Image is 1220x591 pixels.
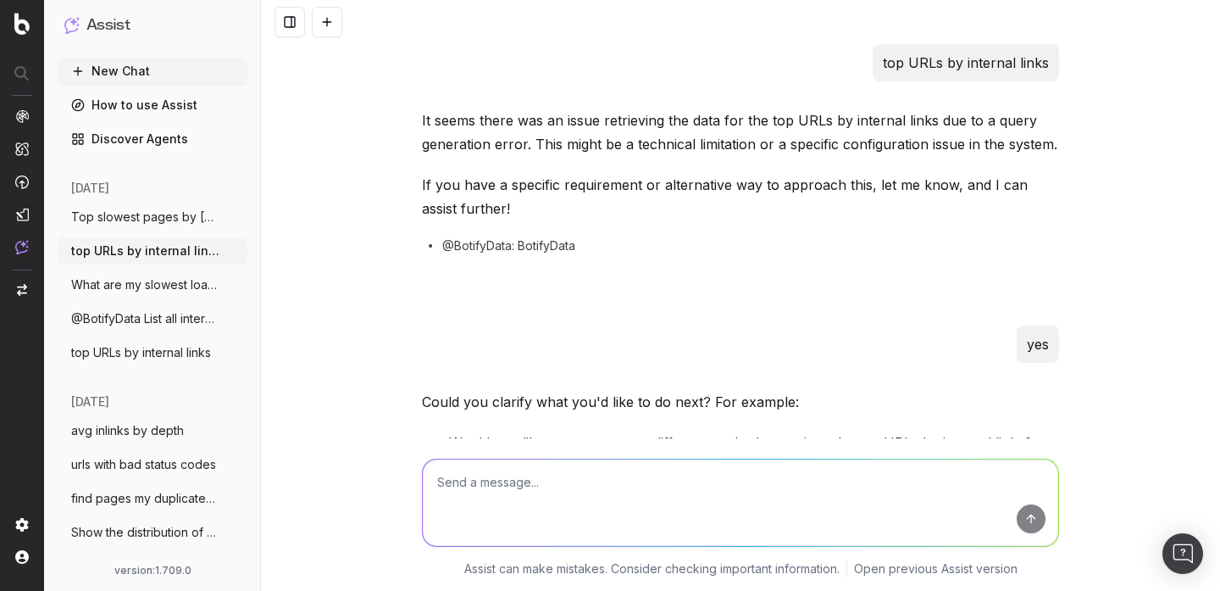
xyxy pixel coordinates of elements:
[15,240,29,254] img: Assist
[64,14,241,37] button: Assist
[1162,533,1203,574] div: Open Intercom Messenger
[71,393,109,410] span: [DATE]
[15,518,29,532] img: Setting
[14,13,30,35] img: Botify logo
[71,344,211,361] span: top URLs by internal links
[15,109,29,123] img: Analytics
[1027,332,1049,356] p: yes
[15,175,29,189] img: Activation
[71,243,220,259] span: top URLs by internal links
[58,451,247,478] button: urls with bad status codes
[71,209,220,226] span: Top slowest pages by [PERSON_NAME] time
[15,550,29,564] img: My account
[422,390,1059,414] p: Could you clarify what you'd like to do next? For example:
[71,180,109,197] span: [DATE]
[58,305,247,332] button: @BotifyData List all internal links poin
[71,490,220,507] span: find pages my duplicates H1
[58,125,247,153] a: Discover Agents
[883,51,1049,75] p: top URLs by internal links
[58,417,247,444] button: avg inlinks by depth
[15,142,29,156] img: Intelligence
[464,560,840,577] p: Assist can make mistakes. Consider checking important information.
[71,456,216,473] span: urls with bad status codes
[15,208,29,221] img: Studio
[58,58,247,85] button: New Chat
[422,173,1059,220] p: If you have a specific requirement or alternative way to approach this, let me know, and I can as...
[422,109,1059,156] p: It seems there was an issue retrieving the data for the top URLs by internal links due to a query...
[444,431,1059,454] li: Would you like me to attempt a different method to retrieve the top URLs by internal links?
[71,524,220,541] span: Show the distribution of duplicate title
[58,237,247,265] button: top URLs by internal links
[86,14,130,37] h1: Assist
[854,560,1018,577] a: Open previous Assist version
[71,422,184,439] span: avg inlinks by depth
[58,271,247,298] button: What are my slowest loading pagetypes an
[71,310,220,327] span: @BotifyData List all internal links poin
[64,17,80,33] img: Assist
[17,284,27,296] img: Switch project
[64,564,241,577] div: version: 1.709.0
[71,276,220,293] span: What are my slowest loading pagetypes an
[58,485,247,512] button: find pages my duplicates H1
[58,519,247,546] button: Show the distribution of duplicate title
[58,204,247,231] button: Top slowest pages by [PERSON_NAME] time
[442,237,575,254] span: @BotifyData: BotifyData
[58,339,247,366] button: top URLs by internal links
[58,553,247,580] button: count of indexable pages split by pagety
[58,92,247,119] a: How to use Assist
